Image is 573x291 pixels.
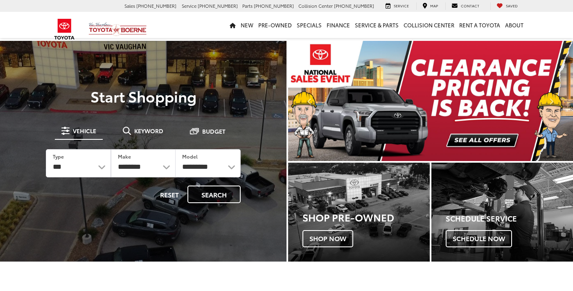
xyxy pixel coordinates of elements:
[445,2,485,10] a: Contact
[288,41,573,161] img: Clearance Pricing Is Back
[256,12,294,38] a: Pre-Owned
[430,3,438,8] span: Map
[34,88,252,104] p: Start Shopping
[461,3,479,8] span: Contact
[394,3,409,8] span: Service
[88,22,147,36] img: Vic Vaughan Toyota of Boerne
[118,153,131,160] label: Make
[288,163,430,262] a: Shop Pre-Owned Shop Now
[49,16,80,43] img: Toyota
[324,12,352,38] a: Finance
[198,2,238,9] span: [PHONE_NUMBER]
[238,12,256,38] a: New
[503,12,526,38] a: About
[352,12,401,38] a: Service & Parts: Opens in a new tab
[153,186,186,203] button: Reset
[242,2,253,9] span: Parts
[254,2,294,9] span: [PHONE_NUMBER]
[457,12,503,38] a: Rent a Toyota
[302,230,353,247] span: Shop Now
[227,12,238,38] a: Home
[288,41,573,161] section: Carousel section with vehicle pictures - may contain disclaimers.
[202,128,226,134] span: Budget
[298,2,333,9] span: Collision Center
[124,2,135,9] span: Sales
[446,215,573,223] h4: Schedule Service
[401,12,457,38] a: Collision Center
[530,57,573,145] button: Click to view next picture.
[302,212,430,222] h3: Shop Pre-Owned
[506,3,518,8] span: Saved
[294,12,324,38] a: Specials
[288,163,430,262] div: Toyota
[288,41,573,161] div: carousel slide number 1 of 2
[53,153,64,160] label: Type
[134,128,163,134] span: Keyword
[187,186,241,203] button: Search
[182,153,198,160] label: Model
[379,2,415,10] a: Service
[288,57,331,145] button: Click to view previous picture.
[73,128,96,134] span: Vehicle
[431,163,573,262] a: Schedule Service Schedule Now
[490,2,524,10] a: My Saved Vehicles
[136,2,176,9] span: [PHONE_NUMBER]
[446,230,512,247] span: Schedule Now
[416,2,444,10] a: Map
[334,2,374,9] span: [PHONE_NUMBER]
[182,2,196,9] span: Service
[431,163,573,262] div: Toyota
